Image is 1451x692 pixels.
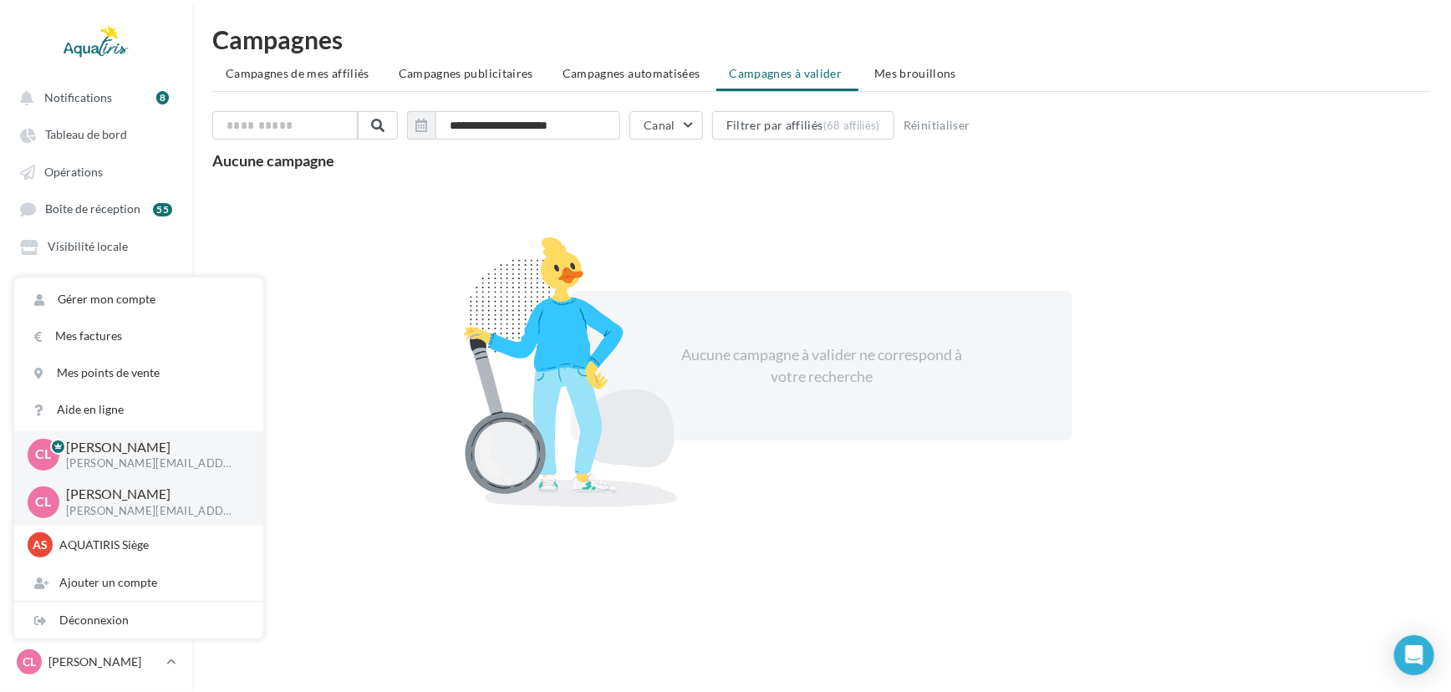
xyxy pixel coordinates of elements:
a: Boutique en ligne [10,379,182,409]
a: Campagnes [10,343,182,373]
div: (68 affiliés) [823,119,880,132]
div: 8 [156,91,169,104]
span: Tableau de bord [45,128,127,142]
p: [PERSON_NAME] [66,485,237,504]
span: Boîte de réception [45,202,140,216]
span: Opérations [44,165,103,179]
button: Filtrer par affiliés(68 affiliés) [712,111,894,140]
div: Ajouter un compte [14,564,263,601]
span: CL [23,654,36,670]
span: Campagnes de mes affiliés [226,66,369,80]
span: AS [33,537,48,553]
span: Aucune campagne [212,151,334,170]
a: Visibilité locale [10,231,182,261]
span: Notifications [44,90,112,104]
div: Aucune campagne à valider ne correspond à votre recherche [678,344,965,387]
button: Canal [629,111,703,140]
span: Visibilité locale [48,240,128,254]
p: [PERSON_NAME][EMAIL_ADDRESS][DOMAIN_NAME] [66,456,237,471]
p: AQUATIRIS Siège [59,537,243,553]
a: Tableau de bord [10,119,182,149]
p: [PERSON_NAME][EMAIL_ADDRESS][DOMAIN_NAME] [66,504,237,519]
a: Opérations [10,156,182,186]
span: CL [36,445,52,465]
button: Réinitialiser [897,115,977,135]
a: Médiathèque [10,268,182,298]
div: Open Intercom Messenger [1394,635,1434,675]
h1: Campagnes [212,27,1431,52]
span: CL [36,492,52,511]
p: [PERSON_NAME] [66,438,237,457]
a: Mes factures [14,318,263,354]
a: Boîte de réception 55 [10,193,182,224]
a: Mon réseau [10,305,182,335]
a: Gérer mon compte [14,281,263,318]
span: Campagnes automatisées [563,66,700,80]
div: Déconnexion [14,602,263,639]
p: [PERSON_NAME] [48,654,160,670]
span: Mes brouillons [874,66,956,80]
span: Campagnes publicitaires [399,66,533,80]
a: CL [PERSON_NAME] [13,646,179,678]
a: Aide en ligne [14,391,263,428]
button: Notifications 8 [10,82,176,112]
div: 55 [153,203,172,216]
a: Mes points de vente [14,354,263,391]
